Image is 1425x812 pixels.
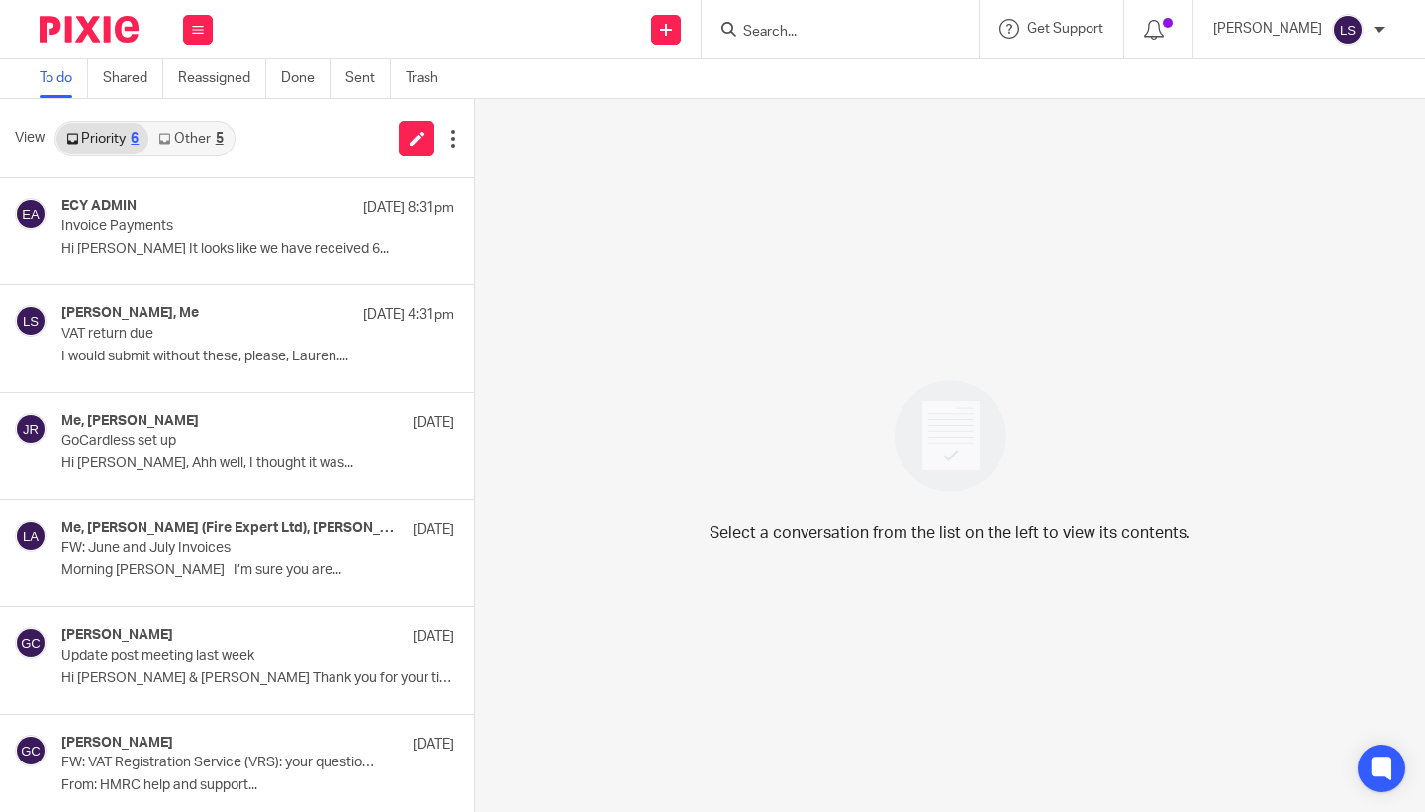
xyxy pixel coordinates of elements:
[741,24,919,42] input: Search
[363,305,454,325] p: [DATE] 4:31pm
[61,218,376,235] p: Invoice Payments
[61,349,454,365] p: I would submit without these, please, Lauren....
[61,755,376,771] p: FW: VAT Registration Service (VRS): your questions answered
[710,521,1190,545] p: Select a conversation from the list on the left to view its contents.
[40,16,139,43] img: Pixie
[15,413,47,445] img: svg%3E
[281,59,331,98] a: Done
[363,198,454,218] p: [DATE] 8:31pm
[61,413,199,430] h4: Me, [PERSON_NAME]
[15,128,45,149] span: View
[413,735,454,755] p: [DATE]
[61,305,199,322] h4: [PERSON_NAME], Me
[15,520,47,552] img: svg%3E
[131,132,139,146] div: 6
[61,241,454,257] p: Hi [PERSON_NAME] It looks like we have received 6...
[61,562,454,579] p: Morning [PERSON_NAME] I’m sure you are...
[61,198,137,215] h4: ECY ADMIN
[61,540,376,557] p: FW: June and July Invoices
[413,627,454,647] p: [DATE]
[61,670,454,687] p: Hi [PERSON_NAME] & [PERSON_NAME] Thank you for your time on...
[61,456,454,472] p: Hi [PERSON_NAME], Ahh well, I thought it was...
[61,648,376,664] p: Update post meeting last week
[1332,14,1364,46] img: svg%3E
[40,59,88,98] a: To do
[1213,19,1322,39] p: [PERSON_NAME]
[148,123,233,154] a: Other5
[61,627,173,644] h4: [PERSON_NAME]
[216,132,224,146] div: 5
[15,305,47,337] img: svg%3E
[61,735,173,752] h4: [PERSON_NAME]
[61,520,403,537] h4: Me, [PERSON_NAME] (Fire Expert Ltd), [PERSON_NAME]
[56,123,148,154] a: Priority6
[61,326,376,343] p: VAT return due
[15,198,47,230] img: svg%3E
[15,627,47,659] img: svg%3E
[345,59,391,98] a: Sent
[178,59,266,98] a: Reassigned
[413,520,454,540] p: [DATE]
[406,59,453,98] a: Trash
[882,367,1019,505] img: image
[413,413,454,433] p: [DATE]
[61,777,454,794] p: From: HMRC help and support...
[103,59,163,98] a: Shared
[15,735,47,766] img: svg%3E
[1027,22,1103,36] span: Get Support
[61,433,376,450] p: GoCardless set up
